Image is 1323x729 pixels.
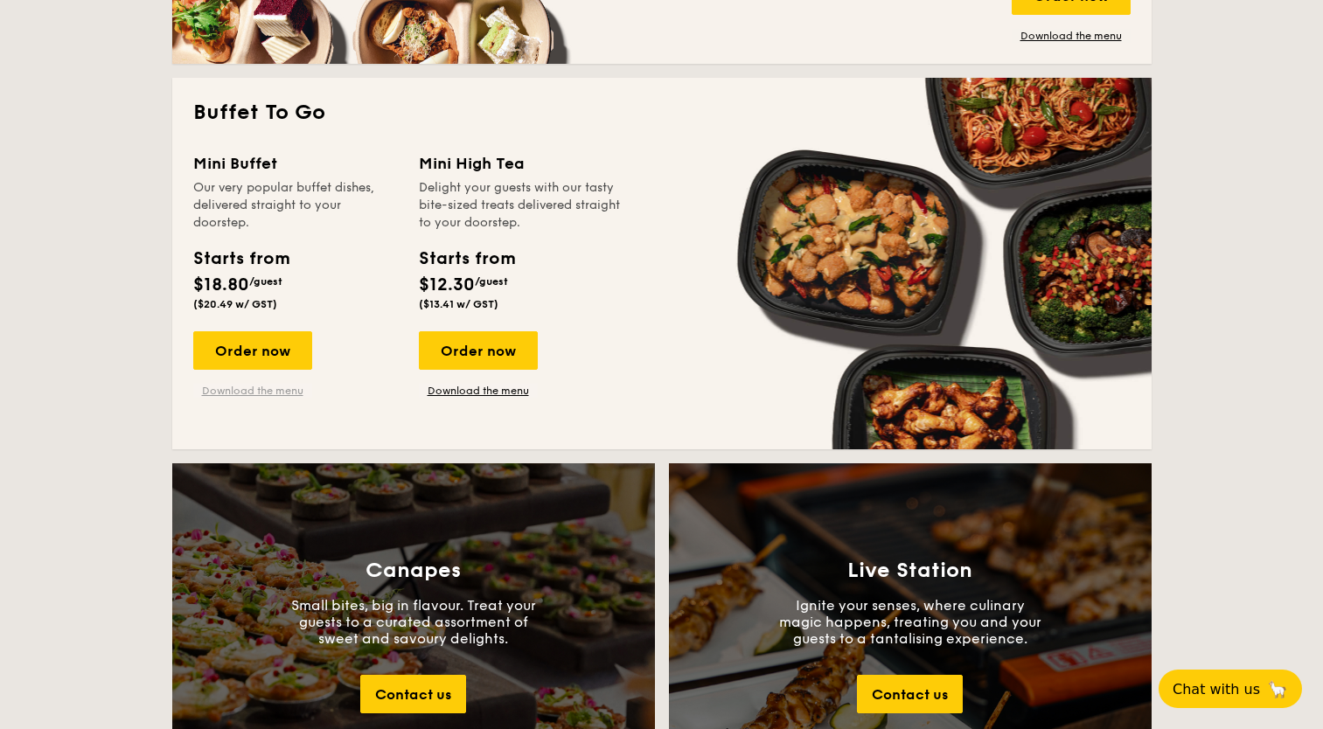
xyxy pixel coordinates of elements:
div: Contact us [360,675,466,713]
div: Delight your guests with our tasty bite-sized treats delivered straight to your doorstep. [419,179,623,232]
span: ($13.41 w/ GST) [419,298,498,310]
a: Download the menu [419,384,538,398]
span: Chat with us [1173,681,1260,698]
div: Mini Buffet [193,151,398,176]
a: Download the menu [1012,29,1131,43]
div: Order now [419,331,538,370]
div: Starts from [419,246,514,272]
div: Contact us [857,675,963,713]
h3: Live Station [847,559,972,583]
p: Ignite your senses, where culinary magic happens, treating you and your guests to a tantalising e... [779,597,1041,647]
span: $18.80 [193,274,249,295]
button: Chat with us🦙 [1159,670,1302,708]
a: Download the menu [193,384,312,398]
span: ($20.49 w/ GST) [193,298,277,310]
h3: Canapes [366,559,461,583]
span: 🦙 [1267,679,1288,699]
p: Small bites, big in flavour. Treat your guests to a curated assortment of sweet and savoury delig... [282,597,545,647]
div: Starts from [193,246,289,272]
h2: Buffet To Go [193,99,1131,127]
div: Mini High Tea [419,151,623,176]
span: $12.30 [419,274,475,295]
span: /guest [475,275,508,288]
div: Our very popular buffet dishes, delivered straight to your doorstep. [193,179,398,232]
div: Order now [193,331,312,370]
span: /guest [249,275,282,288]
